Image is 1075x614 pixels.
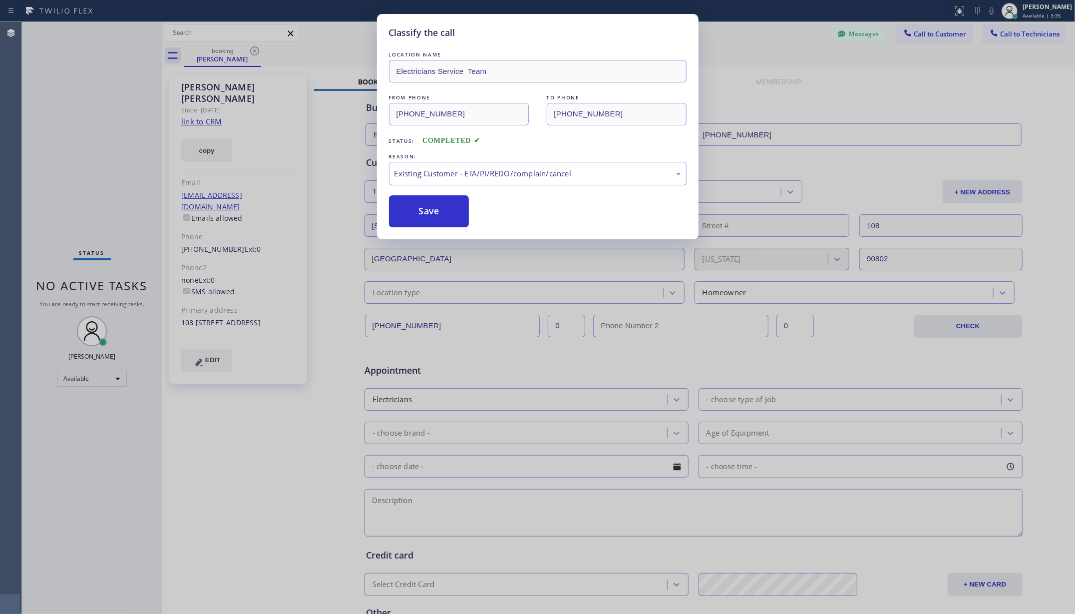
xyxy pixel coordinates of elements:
[389,103,529,125] input: From phone
[547,103,687,125] input: To phone
[389,195,469,227] button: Save
[389,49,687,60] div: LOCATION NAME
[389,92,529,103] div: FROM PHONE
[389,151,687,162] div: REASON:
[389,137,415,144] span: Status:
[394,168,681,179] div: Existing Customer - ETA/PI/REDO/complain/cancel
[422,137,480,144] span: COMPLETED
[389,26,455,39] h5: Classify the call
[547,92,687,103] div: TO PHONE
